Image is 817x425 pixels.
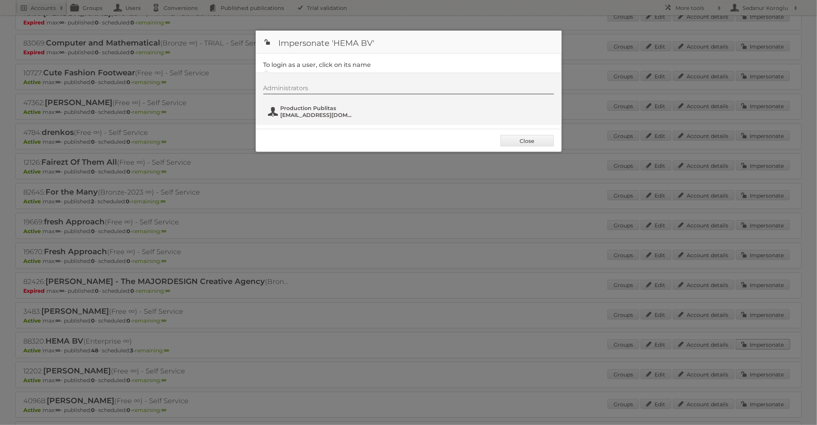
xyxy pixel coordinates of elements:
h1: Impersonate 'HEMA BV' [256,31,562,54]
div: Administrators [263,84,554,94]
legend: To login as a user, click on its name [263,61,371,68]
a: Close [500,135,554,146]
span: Production Publitas [281,105,355,112]
span: [EMAIL_ADDRESS][DOMAIN_NAME] [281,112,355,118]
button: Production Publitas [EMAIL_ADDRESS][DOMAIN_NAME] [267,104,357,119]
